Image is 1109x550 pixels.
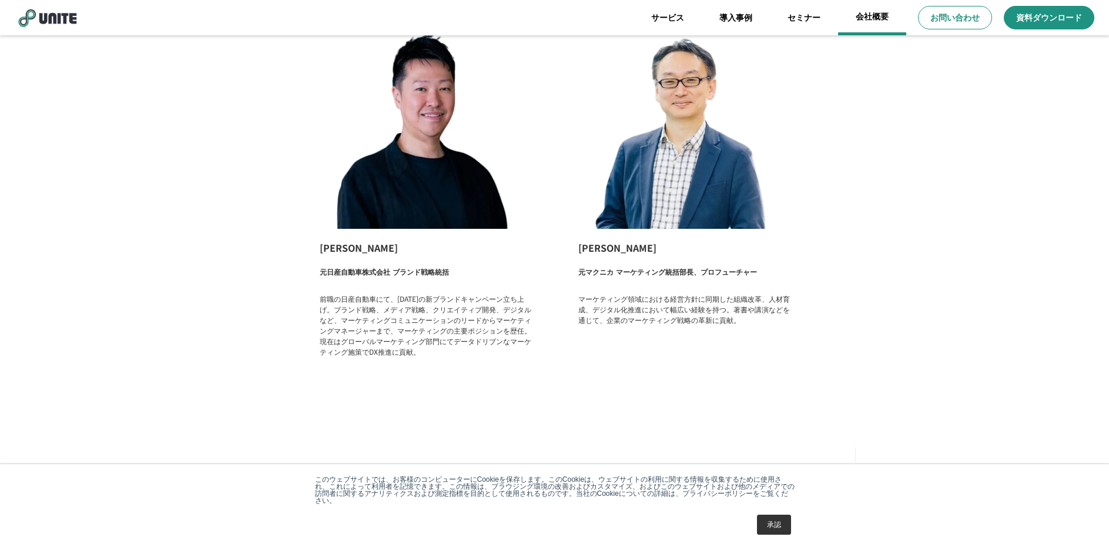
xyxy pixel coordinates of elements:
[320,266,449,282] p: 元日産自動車株式会社 ブランド戦略統括
[578,294,790,325] p: マーケティング領域における経営方針に同期した組織改革、人材育成、デジタル化推進において幅広い経験を持つ。著書や講演などを通じて、企業のマーケティング戦略の革新に貢献。
[1004,6,1094,29] a: 資料ダウンロード
[897,399,1109,550] iframe: Chat Widget
[1016,12,1082,24] p: 資料ダウンロード
[918,6,992,29] a: お問い合わせ
[578,266,757,282] p: 元マクニカ マーケティング統括部長、プロフューチャー
[930,12,980,24] p: お問い合わせ
[897,399,1109,550] div: チャットウィジェット
[320,241,531,255] p: [PERSON_NAME]
[757,515,791,535] a: 承認
[320,294,531,357] p: 前職の日産自動車にて、[DATE]の新ブランドキャンペーン立ち上げ。ブランド戦略、メディア戦略、クリエイティブ開発、デジタルなど、マーケティングコミュニケーションのリードからマーケティングマネー...
[578,241,790,255] p: [PERSON_NAME]
[315,476,795,504] p: このウェブサイトでは、お客様のコンピューターにCookieを保存します。このCookieは、ウェブサイトの利用に関する情報を収集するために使用され、これによって利用者を記憶できます。この情報は、...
